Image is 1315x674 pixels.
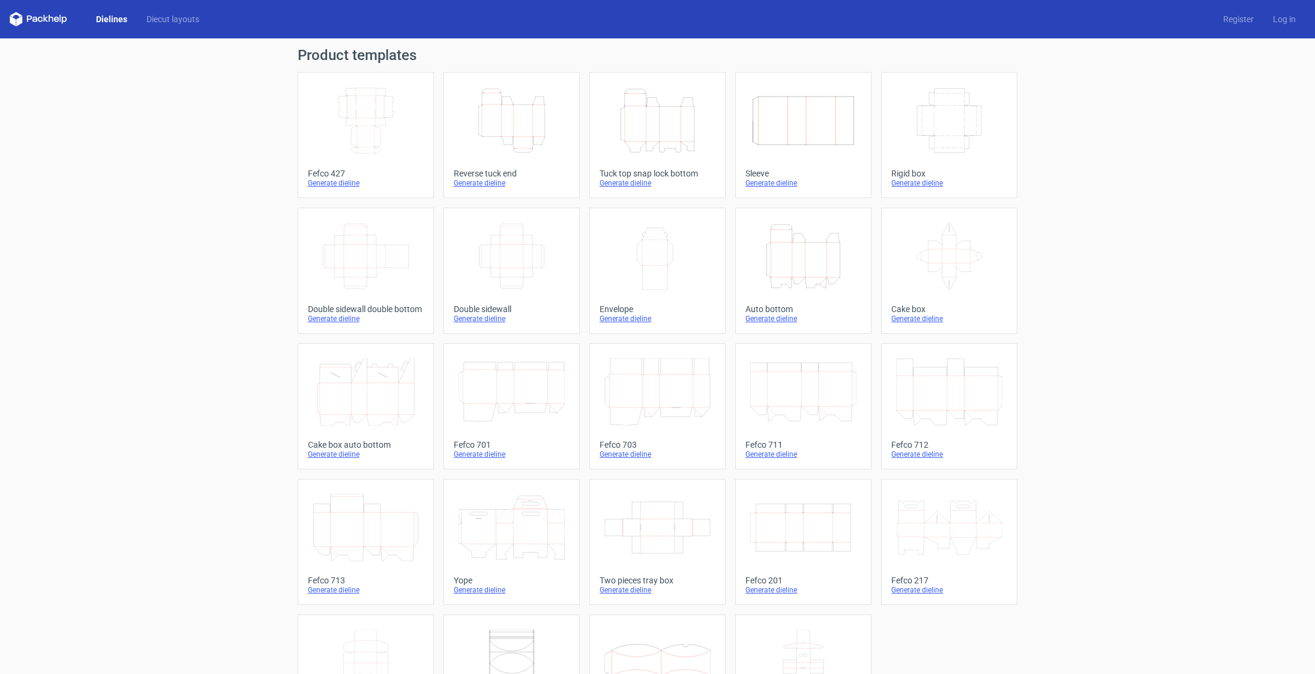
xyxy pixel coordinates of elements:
[308,440,424,450] div: Cake box auto bottom
[745,314,861,323] div: Generate dieline
[308,585,424,595] div: Generate dieline
[891,440,1007,450] div: Fefco 712
[600,576,715,585] div: Two pieces tray box
[600,178,715,188] div: Generate dieline
[454,450,570,459] div: Generate dieline
[454,440,570,450] div: Fefco 701
[745,450,861,459] div: Generate dieline
[881,479,1017,605] a: Fefco 217Generate dieline
[735,343,871,469] a: Fefco 711Generate dieline
[891,585,1007,595] div: Generate dieline
[891,178,1007,188] div: Generate dieline
[454,178,570,188] div: Generate dieline
[454,576,570,585] div: Yope
[308,169,424,178] div: Fefco 427
[308,178,424,188] div: Generate dieline
[745,304,861,314] div: Auto bottom
[298,48,1018,62] h1: Product templates
[308,304,424,314] div: Double sidewall double bottom
[1263,13,1305,25] a: Log in
[891,169,1007,178] div: Rigid box
[454,585,570,595] div: Generate dieline
[745,169,861,178] div: Sleeve
[600,314,715,323] div: Generate dieline
[308,314,424,323] div: Generate dieline
[881,72,1017,198] a: Rigid boxGenerate dieline
[444,343,580,469] a: Fefco 701Generate dieline
[745,576,861,585] div: Fefco 201
[891,576,1007,585] div: Fefco 217
[86,13,137,25] a: Dielines
[891,450,1007,459] div: Generate dieline
[600,450,715,459] div: Generate dieline
[600,585,715,595] div: Generate dieline
[444,208,580,334] a: Double sidewallGenerate dieline
[745,178,861,188] div: Generate dieline
[454,304,570,314] div: Double sidewall
[881,343,1017,469] a: Fefco 712Generate dieline
[1214,13,1263,25] a: Register
[298,208,434,334] a: Double sidewall double bottomGenerate dieline
[137,13,209,25] a: Diecut layouts
[735,72,871,198] a: SleeveGenerate dieline
[589,343,726,469] a: Fefco 703Generate dieline
[735,479,871,605] a: Fefco 201Generate dieline
[600,304,715,314] div: Envelope
[881,208,1017,334] a: Cake boxGenerate dieline
[308,450,424,459] div: Generate dieline
[891,304,1007,314] div: Cake box
[589,72,726,198] a: Tuck top snap lock bottomGenerate dieline
[600,169,715,178] div: Tuck top snap lock bottom
[735,208,871,334] a: Auto bottomGenerate dieline
[600,440,715,450] div: Fefco 703
[444,72,580,198] a: Reverse tuck endGenerate dieline
[298,343,434,469] a: Cake box auto bottomGenerate dieline
[298,479,434,605] a: Fefco 713Generate dieline
[308,576,424,585] div: Fefco 713
[444,479,580,605] a: YopeGenerate dieline
[454,314,570,323] div: Generate dieline
[589,208,726,334] a: EnvelopeGenerate dieline
[745,585,861,595] div: Generate dieline
[589,479,726,605] a: Two pieces tray boxGenerate dieline
[745,440,861,450] div: Fefco 711
[454,169,570,178] div: Reverse tuck end
[891,314,1007,323] div: Generate dieline
[298,72,434,198] a: Fefco 427Generate dieline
